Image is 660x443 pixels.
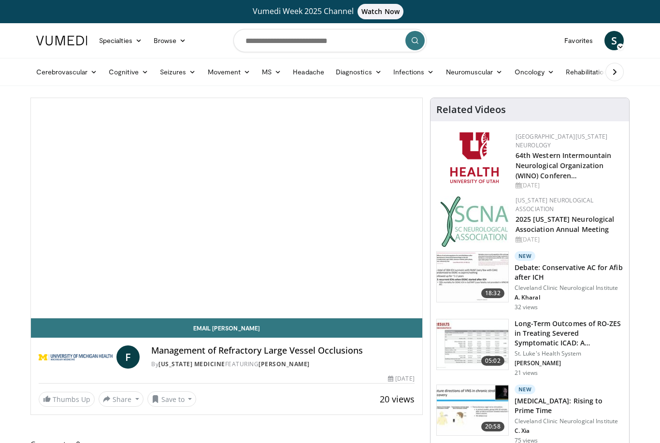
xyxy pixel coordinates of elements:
[436,319,623,377] a: 05:02 Long-Term Outcomes of RO-ZES in Treating Severed Symptomatic ICAD: A… St. Luke's Health Sys...
[515,294,623,301] p: A. Kharal
[39,345,113,369] img: Michigan Medicine
[481,422,504,431] span: 20:58
[516,132,608,149] a: [GEOGRAPHIC_DATA][US_STATE] Neurology
[515,350,623,357] p: St. Luke's Health System
[380,393,415,405] span: 20 views
[516,196,594,213] a: [US_STATE] Neurological Association
[258,360,310,368] a: [PERSON_NAME]
[38,4,622,19] a: Vumedi Week 2025 ChannelWatch Now
[253,6,407,16] span: Vumedi Week 2025 Channel
[516,214,615,234] a: 2025 [US_STATE] Neurological Association Annual Meeting
[116,345,140,369] a: F
[440,62,509,82] a: Neuromuscular
[31,318,422,338] a: Email [PERSON_NAME]
[330,62,387,82] a: Diagnostics
[358,4,403,19] span: Watch Now
[515,251,536,261] p: New
[256,62,287,82] a: MS
[437,319,508,370] img: 627c2dd7-b815-408c-84d8-5c8a7424924c.150x105_q85_crop-smart_upscale.jpg
[515,417,623,425] p: Cleveland Clinic Neurological Institute
[509,62,560,82] a: Oncology
[31,98,422,318] video-js: Video Player
[436,104,506,115] h4: Related Videos
[450,132,499,183] img: f6362829-b0a3-407d-a044-59546adfd345.png.150x105_q85_autocrop_double_scale_upscale_version-0.2.png
[515,319,623,348] h3: Long-Term Outcomes of RO-ZES in Treating Severed Symptomatic ICAD: A…
[515,369,538,377] p: 21 views
[151,345,414,356] h4: Management of Refractory Large Vessel Occlusions
[39,392,95,407] a: Thumbs Up
[387,62,440,82] a: Infections
[437,252,508,302] img: 514e11ea-87f1-47fb-adb8-ddffea0a3059.150x105_q85_crop-smart_upscale.jpg
[158,360,225,368] a: [US_STATE] Medicine
[440,196,509,247] img: b123db18-9392-45ae-ad1d-42c3758a27aa.jpg.150x105_q85_autocrop_double_scale_upscale_version-0.2.jpg
[515,396,623,415] h3: [MEDICAL_DATA]: Rising to Prime Time
[516,151,612,180] a: 64th Western Intermountain Neurological Organization (WINO) Conferen…
[202,62,257,82] a: Movement
[99,391,143,407] button: Share
[516,181,621,190] div: [DATE]
[93,31,148,50] a: Specialties
[388,374,414,383] div: [DATE]
[559,31,599,50] a: Favorites
[103,62,154,82] a: Cognitive
[515,263,623,282] h3: Debate: Conservative AC for Afib after ICH
[233,29,427,52] input: Search topics, interventions
[560,62,613,82] a: Rehabilitation
[148,31,192,50] a: Browse
[36,36,87,45] img: VuMedi Logo
[147,391,197,407] button: Save to
[287,62,330,82] a: Headache
[515,359,623,367] p: [PERSON_NAME]
[515,303,538,311] p: 32 views
[154,62,202,82] a: Seizures
[437,385,508,435] img: f1d696cd-2275-40a1-93b3-437403182b66.150x105_q85_crop-smart_upscale.jpg
[151,360,414,369] div: By FEATURING
[481,356,504,366] span: 05:02
[604,31,624,50] a: S
[481,288,504,298] span: 18:32
[515,284,623,292] p: Cleveland Clinic Neurological Institute
[30,62,103,82] a: Cerebrovascular
[436,251,623,311] a: 18:32 New Debate: Conservative AC for Afib after ICH Cleveland Clinic Neurological Institute A. K...
[515,385,536,394] p: New
[516,235,621,244] div: [DATE]
[515,427,623,435] p: C. Xia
